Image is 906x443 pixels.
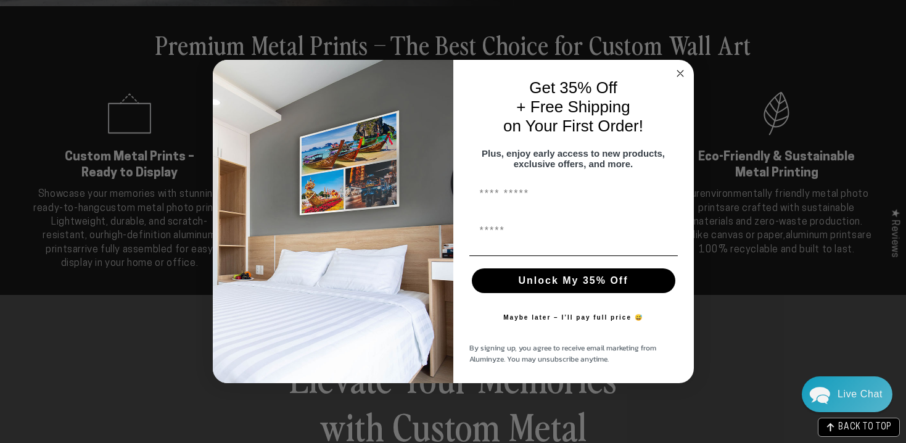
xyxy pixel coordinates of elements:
[673,66,688,81] button: Close dialog
[213,60,453,383] img: 728e4f65-7e6c-44e2-b7d1-0292a396982f.jpeg
[469,255,678,256] img: underline
[472,268,675,293] button: Unlock My 35% Off
[482,148,665,169] span: Plus, enjoy early access to new products, exclusive offers, and more.
[529,78,617,97] span: Get 35% Off
[838,423,892,432] span: BACK TO TOP
[802,376,892,412] div: Chat widget toggle
[469,342,656,365] span: By signing up, you agree to receive email marketing from Aluminyze. You may unsubscribe anytime.
[497,305,649,330] button: Maybe later – I’ll pay full price 😅
[516,97,630,116] span: + Free Shipping
[503,117,643,135] span: on Your First Order!
[838,376,883,412] div: Contact Us Directly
